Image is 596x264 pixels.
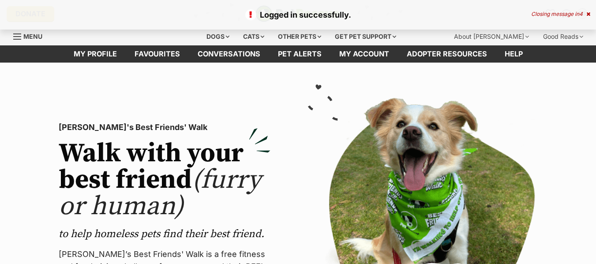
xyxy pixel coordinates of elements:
h2: Walk with your best friend [59,141,270,220]
div: Get pet support [329,28,402,45]
a: Adopter resources [398,45,496,63]
a: Favourites [126,45,189,63]
span: Menu [23,33,42,40]
a: My account [330,45,398,63]
p: [PERSON_NAME]'s Best Friends' Walk [59,121,270,134]
span: (furry or human) [59,164,261,223]
div: Good Reads [537,28,589,45]
div: Dogs [200,28,236,45]
a: Pet alerts [269,45,330,63]
a: My profile [65,45,126,63]
a: Help [496,45,532,63]
a: Menu [13,28,49,44]
div: Other pets [272,28,327,45]
div: Cats [237,28,270,45]
a: conversations [189,45,269,63]
p: to help homeless pets find their best friend. [59,227,270,241]
div: About [PERSON_NAME] [448,28,535,45]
